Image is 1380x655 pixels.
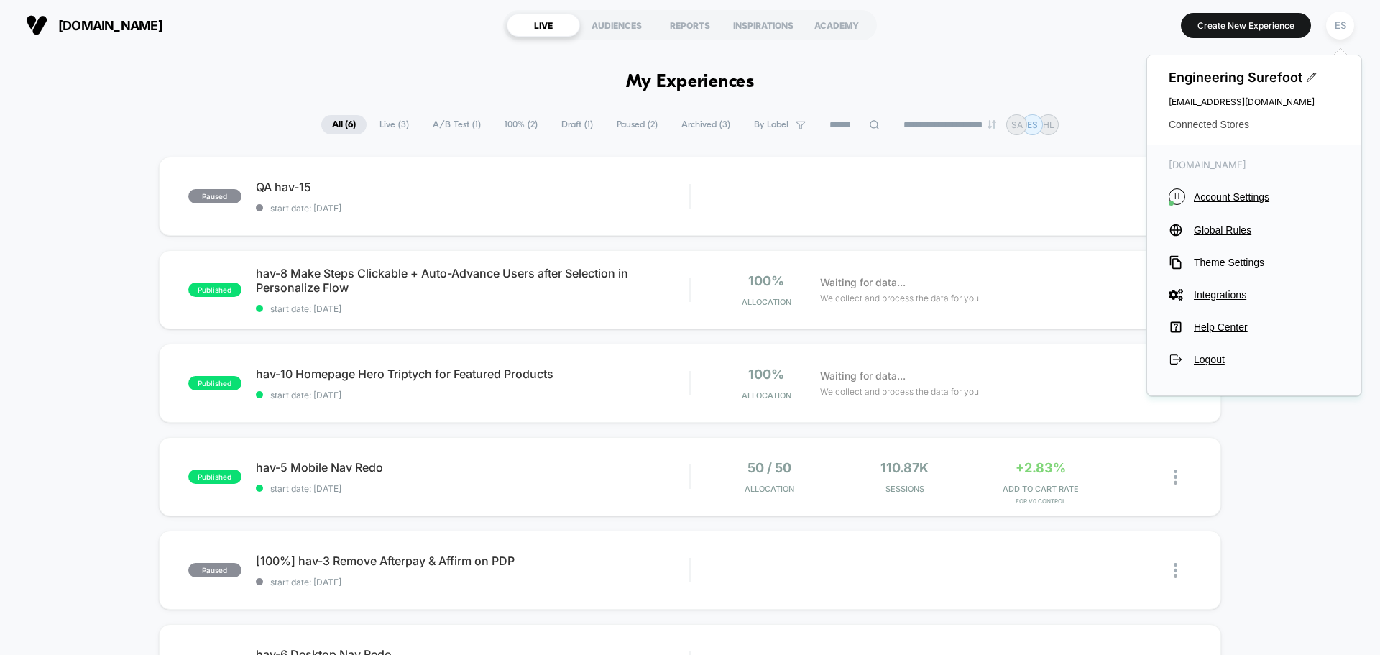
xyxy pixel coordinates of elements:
[988,120,996,129] img: end
[1169,255,1340,270] button: Theme Settings
[653,14,727,37] div: REPORTS
[748,273,784,288] span: 100%
[820,275,906,290] span: Waiting for data...
[1169,159,1340,170] span: [DOMAIN_NAME]
[188,376,241,390] span: published
[1181,13,1311,38] button: Create New Experience
[188,470,241,484] span: published
[321,115,367,134] span: All ( 6 )
[580,14,653,37] div: AUDIENCES
[800,14,873,37] div: ACADEMY
[1169,352,1340,367] button: Logout
[745,484,794,494] span: Allocation
[256,303,689,314] span: start date: [DATE]
[1322,11,1358,40] button: ES
[188,189,241,203] span: paused
[1326,12,1354,40] div: ES
[1194,354,1340,365] span: Logout
[1194,289,1340,301] span: Integrations
[1169,288,1340,302] button: Integrations
[747,460,791,475] span: 50 / 50
[1016,460,1066,475] span: +2.83%
[1169,223,1340,237] button: Global Rules
[369,115,420,134] span: Live ( 3 )
[256,577,689,587] span: start date: [DATE]
[1043,119,1054,130] p: HL
[256,554,689,568] span: [100%] hav-3 Remove Afterpay & Affirm on PDP
[1174,470,1177,485] img: close
[1194,224,1340,236] span: Global Rules
[551,115,604,134] span: Draft ( 1 )
[976,484,1105,494] span: ADD TO CART RATE
[256,203,689,214] span: start date: [DATE]
[820,291,979,305] span: We collect and process the data for you
[1011,119,1023,130] p: SA
[256,460,689,475] span: hav-5 Mobile Nav Redo
[1169,188,1340,205] button: HAccount Settings
[727,14,800,37] div: INSPIRATIONS
[1174,563,1177,578] img: close
[1027,119,1038,130] p: ES
[1194,257,1340,268] span: Theme Settings
[1194,191,1340,203] span: Account Settings
[188,563,241,577] span: paused
[26,14,47,36] img: Visually logo
[507,14,580,37] div: LIVE
[1169,70,1340,85] span: Engineering Surefoot
[1169,188,1185,205] i: H
[742,297,791,307] span: Allocation
[1169,320,1340,334] button: Help Center
[841,484,970,494] span: Sessions
[22,14,167,37] button: [DOMAIN_NAME]
[1169,119,1340,130] button: Connected Stores
[606,115,668,134] span: Paused ( 2 )
[256,390,689,400] span: start date: [DATE]
[1194,321,1340,333] span: Help Center
[188,283,241,297] span: published
[820,368,906,384] span: Waiting for data...
[742,390,791,400] span: Allocation
[880,460,929,475] span: 110.87k
[820,385,979,398] span: We collect and process the data for you
[256,266,689,295] span: hav-8 Make Steps Clickable + Auto-Advance Users after Selection in Personalize Flow
[671,115,741,134] span: Archived ( 3 )
[748,367,784,382] span: 100%
[256,367,689,381] span: hav-10 Homepage Hero Triptych for Featured Products
[494,115,548,134] span: 100% ( 2 )
[256,483,689,494] span: start date: [DATE]
[58,18,162,33] span: [DOMAIN_NAME]
[1169,96,1340,107] span: [EMAIL_ADDRESS][DOMAIN_NAME]
[754,119,788,130] span: By Label
[976,498,1105,505] span: for v0 control
[422,115,492,134] span: A/B Test ( 1 )
[256,180,689,194] span: QA hav-15
[626,72,755,93] h1: My Experiences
